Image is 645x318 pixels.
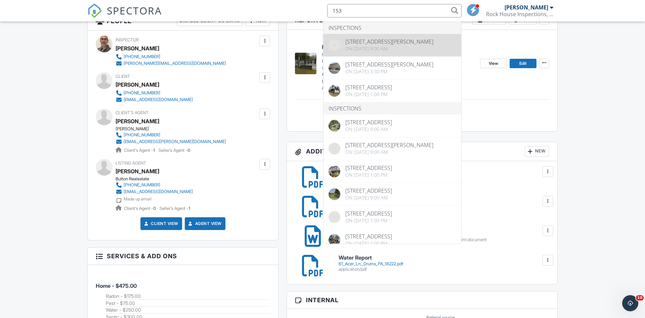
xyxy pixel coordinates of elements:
a: [STREET_ADDRESS] On [DATE] 1:00 pm [324,80,461,102]
div: [STREET_ADDRESS] [345,85,392,90]
div: [PHONE_NUMBER] [124,132,160,138]
div: On [DATE] 9:00 am [345,46,433,51]
a: [EMAIL_ADDRESS][DOMAIN_NAME] [116,188,193,195]
input: Search everything... [327,4,462,17]
div: [STREET_ADDRESS] [345,188,392,193]
span: Listing Agent [116,161,146,166]
img: streetview [329,143,340,154]
div: [EMAIL_ADDRESS][DOMAIN_NAME] [124,189,193,194]
div: Button Realestate [116,176,198,182]
div: [PERSON_NAME] [116,126,231,132]
div: On [DATE] 1:00 pm [345,172,392,178]
h3: Internal [287,291,557,309]
a: Water Report 61_Acer_Ln._Drums_PA_18222.pdf application/pdf [339,255,549,272]
a: [STREET_ADDRESS][PERSON_NAME] On [DATE] 3:30 pm [324,57,461,79]
div: On [DATE] 9:00 am [345,127,392,132]
strong: 1 [153,148,155,153]
img: cover.jpg [329,85,340,97]
img: 8502517%2Fcover_photos%2F1zZAr2VgMPK8Pd8Nm7UT%2Foriginal.8502517-1744995873689 [329,234,340,246]
a: [STREET_ADDRESS][PERSON_NAME] On [DATE] 9:00 am [324,137,461,160]
h6: Water Report [339,255,549,261]
li: Add on: Radon [106,293,270,300]
div: [PERSON_NAME][EMAIL_ADDRESS][DOMAIN_NAME] [124,61,226,66]
img: streetview [329,211,340,223]
a: [STREET_ADDRESS] On [DATE] 1:00 pm [324,160,461,183]
h3: Services & Add ons [88,247,278,265]
h3: Additional Documents [287,142,557,161]
div: [PHONE_NUMBER] [124,54,160,59]
div: Rock House Inspections, LLC. [486,11,553,17]
span: Inspector [116,37,139,42]
strong: 0 [187,148,190,153]
div: application/pdf [339,267,549,272]
div: [STREET_ADDRESS][PERSON_NAME] [345,62,433,67]
img: streetview [329,188,340,200]
span: Home - $475.00 [96,282,137,289]
div: Made up email [124,196,152,202]
span: SPECTORA [107,3,162,17]
a: [EMAIL_ADDRESS][PERSON_NAME][DOMAIN_NAME] [116,138,226,145]
div: [STREET_ADDRESS] [345,234,392,239]
a: [PERSON_NAME][EMAIL_ADDRESS][DOMAIN_NAME] [116,60,226,67]
div: On [DATE] 1:00 pm [345,92,392,97]
span: Client's Agent [116,110,148,115]
li: Inspections [324,22,461,34]
div: [PERSON_NAME] [116,80,159,90]
iframe: Intercom live chat [622,295,638,311]
li: Inspections [324,102,461,115]
span: Client [116,74,130,79]
div: On [DATE] 1:00 pm [345,241,392,246]
a: [STREET_ADDRESS] On [DATE] 1:00 pm [324,229,461,251]
div: ‭[PHONE_NUMBER]‬ [124,182,160,188]
img: streetview [329,62,340,74]
a: [PHONE_NUMBER] [116,132,226,138]
span: Seller's Agent - [159,148,190,153]
div: On [DATE] 3:30 pm [345,69,433,74]
div: [STREET_ADDRESS] [345,165,392,171]
img: streetview [329,39,340,51]
span: Client's Agent - [124,148,156,153]
a: [PERSON_NAME] [116,166,159,176]
a: [PERSON_NAME] [116,116,159,126]
strong: 1 [188,206,190,211]
img: 8759367%2Fcover_photos%2FxehHG8X9aIUqWuaMerEy%2Foriginal.8759367-1748710064190 [329,166,340,177]
div: On [DATE] 1:00 pm [345,218,392,223]
a: [STREET_ADDRESS] On [DATE] 9:00 am [324,183,461,206]
a: ‭[PHONE_NUMBER]‬ [116,182,193,188]
div: [EMAIL_ADDRESS][PERSON_NAME][DOMAIN_NAME] [124,139,226,144]
a: Agent View [187,220,222,227]
div: [PHONE_NUMBER] [124,90,160,96]
a: [PHONE_NUMBER] [116,53,226,60]
div: [PERSON_NAME] [116,43,159,53]
div: On [DATE] 9:00 am [345,149,433,155]
div: [STREET_ADDRESS][PERSON_NAME] [345,142,433,148]
img: The Best Home Inspection Software - Spectora [87,3,102,18]
li: Add on: Water [106,307,270,314]
span: 10 [636,295,644,301]
div: [STREET_ADDRESS] [345,211,392,216]
a: [EMAIL_ADDRESS][DOMAIN_NAME] [116,96,193,103]
span: Client's Agent - [124,206,157,211]
strong: 0 [153,206,156,211]
a: Client View [143,220,178,227]
div: 61_Acer_Ln._Drums_PA_18222.pdf [339,261,549,267]
div: [STREET_ADDRESS][PERSON_NAME] [345,39,433,44]
div: New [525,146,549,157]
a: [STREET_ADDRESS] On [DATE] 9:00 am [324,115,461,137]
img: 9078219%2Fcover_photos%2FYWwGxtoQfibW9Ytlbp4e%2Foriginal.9078219-1752526147359 [329,120,340,132]
div: [PERSON_NAME] [505,4,548,11]
div: [STREET_ADDRESS] [345,120,392,125]
a: SPECTORA [87,9,162,23]
div: On [DATE] 9:00 am [345,195,392,200]
div: [EMAIL_ADDRESS][DOMAIN_NAME] [124,97,193,102]
a: [PHONE_NUMBER] [116,90,193,96]
a: [STREET_ADDRESS] On [DATE] 1:00 pm [324,206,461,228]
span: Seller's Agent - [160,206,190,211]
a: [STREET_ADDRESS][PERSON_NAME] On [DATE] 9:00 am [324,34,461,56]
li: Add on: Pest [106,300,270,307]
